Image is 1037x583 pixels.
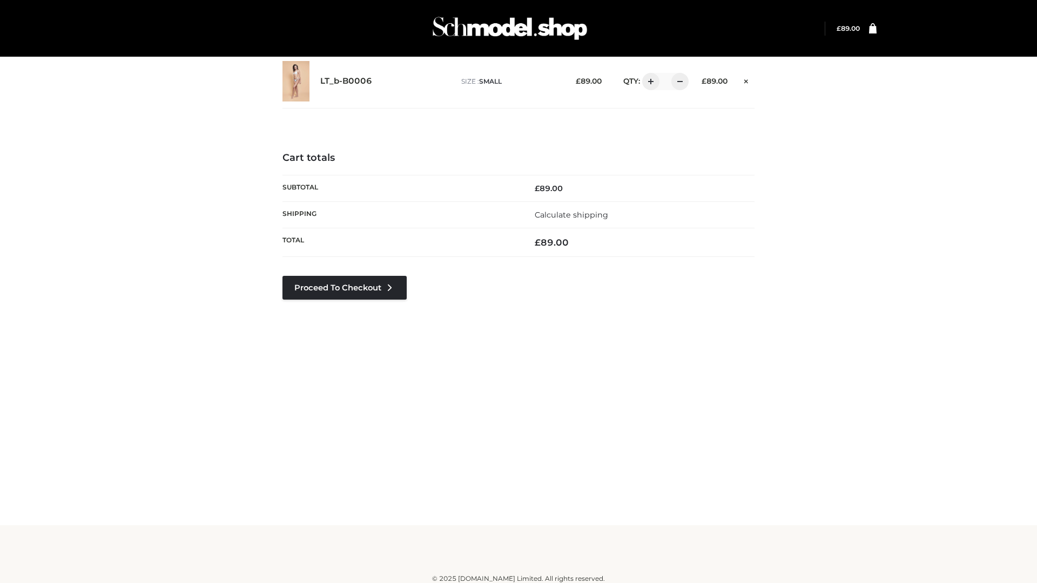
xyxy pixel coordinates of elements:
span: £ [576,77,581,85]
p: size : [461,77,559,86]
img: LT_b-B0006 - SMALL [282,61,309,101]
bdi: 89.00 [535,184,563,193]
a: Remove this item [738,73,755,87]
span: £ [702,77,706,85]
span: SMALL [479,77,502,85]
h4: Cart totals [282,152,755,164]
img: Schmodel Admin 964 [429,7,591,50]
bdi: 89.00 [837,24,860,32]
th: Total [282,228,518,257]
a: Proceed to Checkout [282,276,407,300]
th: Subtotal [282,175,518,201]
span: £ [535,237,541,248]
span: £ [837,24,841,32]
a: £89.00 [837,24,860,32]
a: LT_b-B0006 [320,76,372,86]
bdi: 89.00 [535,237,569,248]
div: QTY: [612,73,685,90]
bdi: 89.00 [702,77,728,85]
a: Calculate shipping [535,210,608,220]
bdi: 89.00 [576,77,602,85]
span: £ [535,184,540,193]
th: Shipping [282,201,518,228]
